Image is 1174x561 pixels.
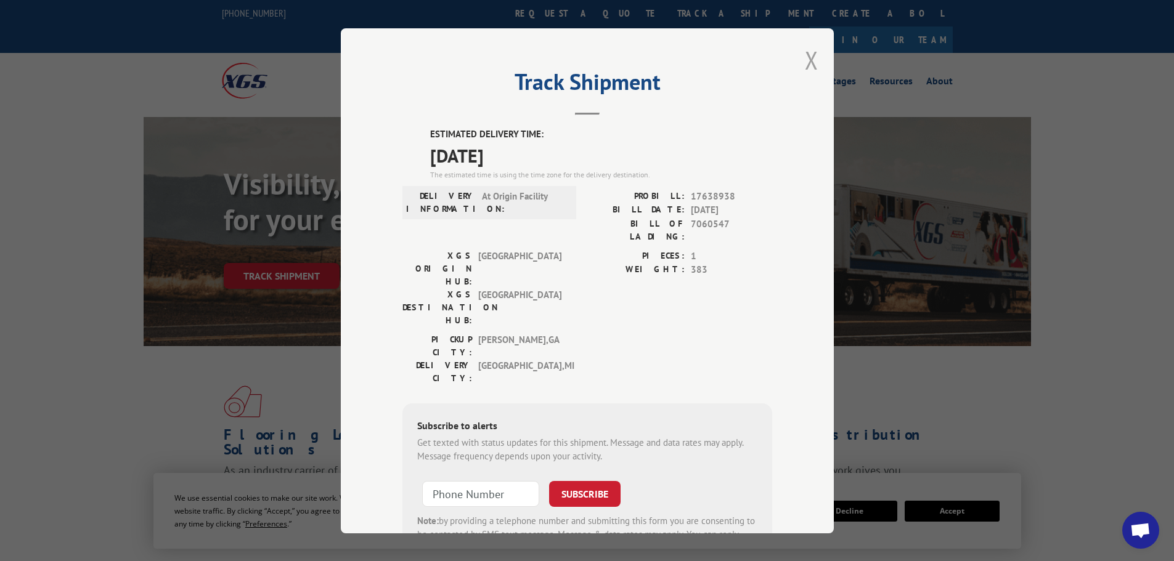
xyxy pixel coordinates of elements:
[402,73,772,97] h2: Track Shipment
[549,480,621,506] button: SUBSCRIBE
[1122,512,1159,549] div: Open chat
[430,169,772,180] div: The estimated time is using the time zone for the delivery destination.
[691,249,772,263] span: 1
[691,203,772,217] span: [DATE]
[805,44,818,76] button: Close modal
[430,127,772,142] label: ESTIMATED DELIVERY TIME:
[478,288,561,326] span: [GEOGRAPHIC_DATA]
[587,203,685,217] label: BILL DATE:
[402,288,472,326] label: XGS DESTINATION HUB:
[402,333,472,358] label: PICKUP CITY:
[587,263,685,277] label: WEIGHT:
[587,189,685,203] label: PROBILL:
[402,249,472,288] label: XGS ORIGIN HUB:
[417,514,757,555] div: by providing a telephone number and submitting this form you are consenting to be contacted by SM...
[417,435,757,463] div: Get texted with status updates for this shipment. Message and data rates may apply. Message frequ...
[478,249,561,288] span: [GEOGRAPHIC_DATA]
[417,418,757,435] div: Subscribe to alerts
[587,249,685,263] label: PIECES:
[482,189,565,215] span: At Origin Facility
[417,514,439,526] strong: Note:
[406,189,476,215] label: DELIVERY INFORMATION:
[587,217,685,243] label: BILL OF LADING:
[402,358,472,384] label: DELIVERY CITY:
[478,358,561,384] span: [GEOGRAPHIC_DATA] , MI
[422,480,539,506] input: Phone Number
[691,217,772,243] span: 7060547
[430,141,772,169] span: [DATE]
[691,189,772,203] span: 17638938
[691,263,772,277] span: 383
[478,333,561,358] span: [PERSON_NAME] , GA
